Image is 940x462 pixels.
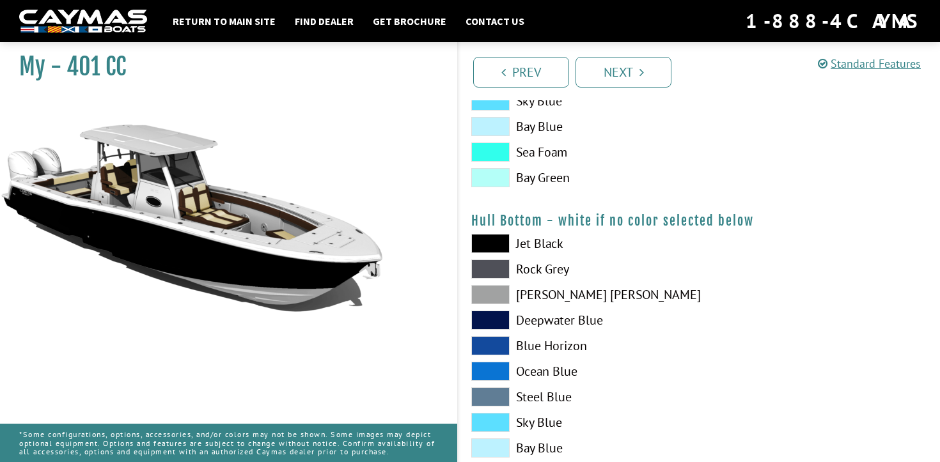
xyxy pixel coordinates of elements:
[19,10,147,33] img: white-logo-c9c8dbefe5ff5ceceb0f0178aa75bf4bb51f6bca0971e226c86eb53dfe498488.png
[459,13,531,29] a: Contact Us
[19,424,438,462] p: *Some configurations, options, accessories, and/or colors may not be shown. Some images may depic...
[746,7,921,35] div: 1-888-4CAYMAS
[366,13,453,29] a: Get Brochure
[471,311,687,330] label: Deepwater Blue
[19,52,425,81] h1: My - 401 CC
[471,168,687,187] label: Bay Green
[471,438,687,458] label: Bay Blue
[471,117,687,136] label: Bay Blue
[471,336,687,355] label: Blue Horizon
[471,259,687,279] label: Rock Grey
[471,285,687,304] label: [PERSON_NAME] [PERSON_NAME]
[471,362,687,381] label: Ocean Blue
[576,57,671,88] a: Next
[288,13,360,29] a: Find Dealer
[471,91,687,111] label: Sky Blue
[166,13,282,29] a: Return to main site
[471,213,927,229] h4: Hull Bottom - white if no color selected below
[471,142,687,162] label: Sea Foam
[470,55,940,88] ul: Pagination
[818,56,921,71] a: Standard Features
[471,387,687,406] label: Steel Blue
[473,57,569,88] a: Prev
[471,234,687,253] label: Jet Black
[471,413,687,432] label: Sky Blue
